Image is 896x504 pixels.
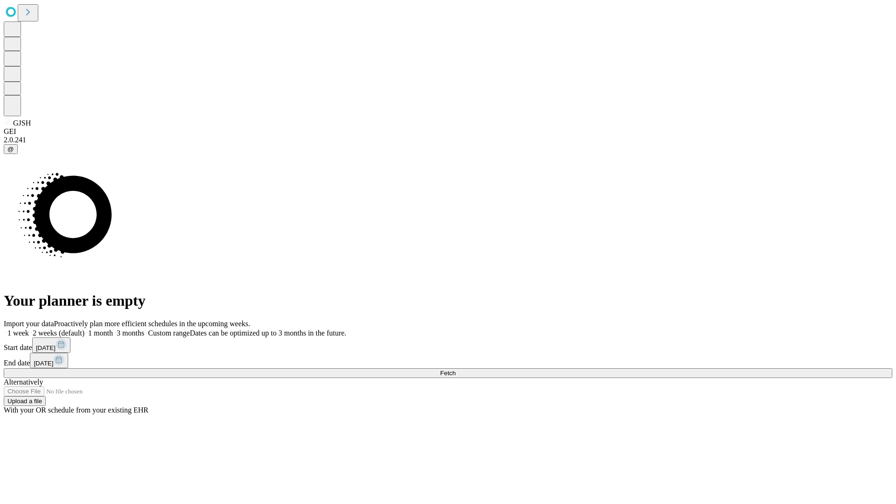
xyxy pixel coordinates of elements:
span: 2 weeks (default) [33,329,84,337]
span: With your OR schedule from your existing EHR [4,406,148,414]
h1: Your planner is empty [4,292,892,309]
span: Alternatively [4,378,43,386]
button: @ [4,144,18,154]
span: Import your data [4,320,54,328]
span: 3 months [117,329,144,337]
span: [DATE] [34,360,53,367]
div: Start date [4,337,892,353]
span: Dates can be optimized up to 3 months in the future. [190,329,346,337]
span: 1 month [88,329,113,337]
button: [DATE] [32,337,70,353]
div: 2.0.241 [4,136,892,144]
span: [DATE] [36,344,56,351]
div: GEI [4,127,892,136]
span: 1 week [7,329,29,337]
div: End date [4,353,892,368]
button: [DATE] [30,353,68,368]
button: Fetch [4,368,892,378]
span: Fetch [440,370,455,377]
span: GJSH [13,119,31,127]
span: Proactively plan more efficient schedules in the upcoming weeks. [54,320,250,328]
span: @ [7,146,14,153]
button: Upload a file [4,396,46,406]
span: Custom range [148,329,189,337]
